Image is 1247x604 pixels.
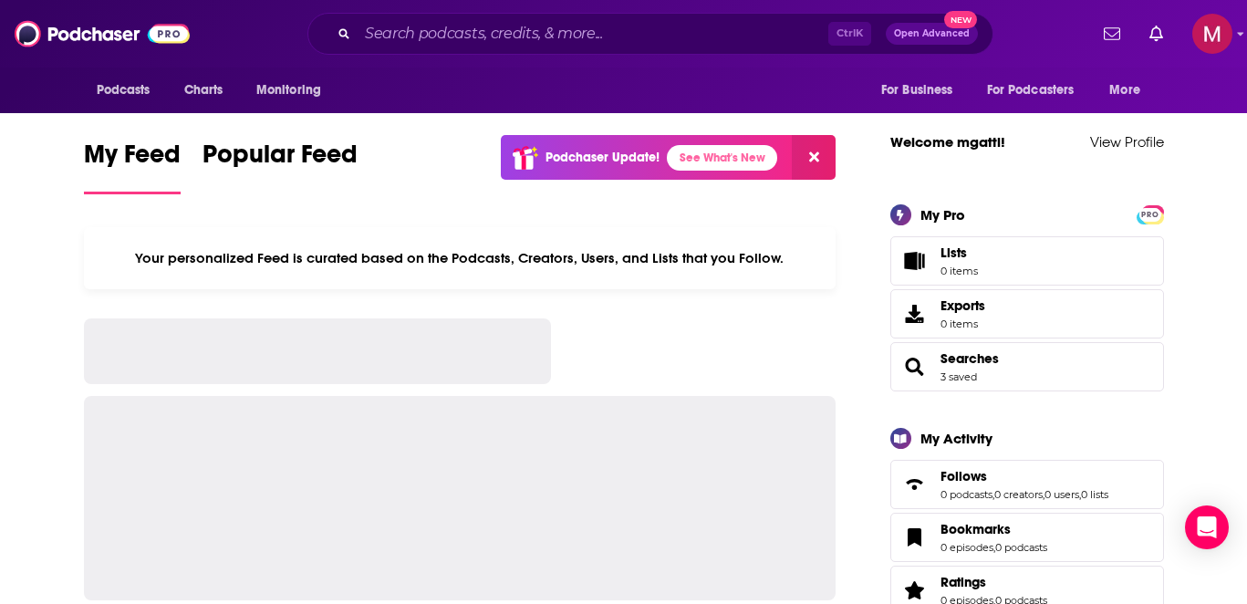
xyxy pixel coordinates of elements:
[84,73,174,108] button: open menu
[203,139,358,181] span: Popular Feed
[1192,14,1232,54] button: Show profile menu
[987,78,1075,103] span: For Podcasters
[1109,78,1140,103] span: More
[897,578,933,603] a: Ratings
[84,139,181,181] span: My Feed
[1139,206,1161,220] a: PRO
[84,139,181,194] a: My Feed
[1096,73,1163,108] button: open menu
[890,513,1164,562] span: Bookmarks
[940,468,987,484] span: Follows
[920,430,992,447] div: My Activity
[994,488,1043,501] a: 0 creators
[1142,18,1170,49] a: Show notifications dropdown
[940,574,986,590] span: Ratings
[1192,14,1232,54] span: Logged in as mgatti
[940,468,1108,484] a: Follows
[828,22,871,46] span: Ctrl K
[1096,18,1127,49] a: Show notifications dropdown
[881,78,953,103] span: For Business
[244,73,345,108] button: open menu
[940,541,993,554] a: 0 episodes
[667,145,777,171] a: See What's New
[940,245,967,261] span: Lists
[15,16,190,51] img: Podchaser - Follow, Share and Rate Podcasts
[1185,505,1229,549] div: Open Intercom Messenger
[1044,488,1079,501] a: 0 users
[1090,133,1164,151] a: View Profile
[184,78,223,103] span: Charts
[1043,488,1044,501] span: ,
[890,460,1164,509] span: Follows
[995,541,1047,554] a: 0 podcasts
[940,521,1047,537] a: Bookmarks
[894,29,970,38] span: Open Advanced
[897,354,933,380] a: Searches
[897,301,933,327] span: Exports
[172,73,234,108] a: Charts
[1079,488,1081,501] span: ,
[940,245,978,261] span: Lists
[992,488,994,501] span: ,
[1139,208,1161,222] span: PRO
[940,574,1047,590] a: Ratings
[358,19,828,48] input: Search podcasts, credits, & more...
[1081,488,1108,501] a: 0 lists
[97,78,151,103] span: Podcasts
[890,289,1164,338] a: Exports
[944,11,977,28] span: New
[940,488,992,501] a: 0 podcasts
[890,236,1164,286] a: Lists
[890,342,1164,391] span: Searches
[203,139,358,194] a: Popular Feed
[897,472,933,497] a: Follows
[975,73,1101,108] button: open menu
[84,227,837,289] div: Your personalized Feed is curated based on the Podcasts, Creators, Users, and Lists that you Follow.
[940,318,985,330] span: 0 items
[546,150,660,165] p: Podchaser Update!
[1192,14,1232,54] img: User Profile
[256,78,321,103] span: Monitoring
[940,370,977,383] a: 3 saved
[890,133,1005,151] a: Welcome mgatti!
[940,297,985,314] span: Exports
[307,13,993,55] div: Search podcasts, credits, & more...
[886,23,978,45] button: Open AdvancedNew
[897,525,933,550] a: Bookmarks
[868,73,976,108] button: open menu
[940,521,1011,537] span: Bookmarks
[897,248,933,274] span: Lists
[920,206,965,224] div: My Pro
[940,350,999,367] a: Searches
[940,265,978,277] span: 0 items
[993,541,995,554] span: ,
